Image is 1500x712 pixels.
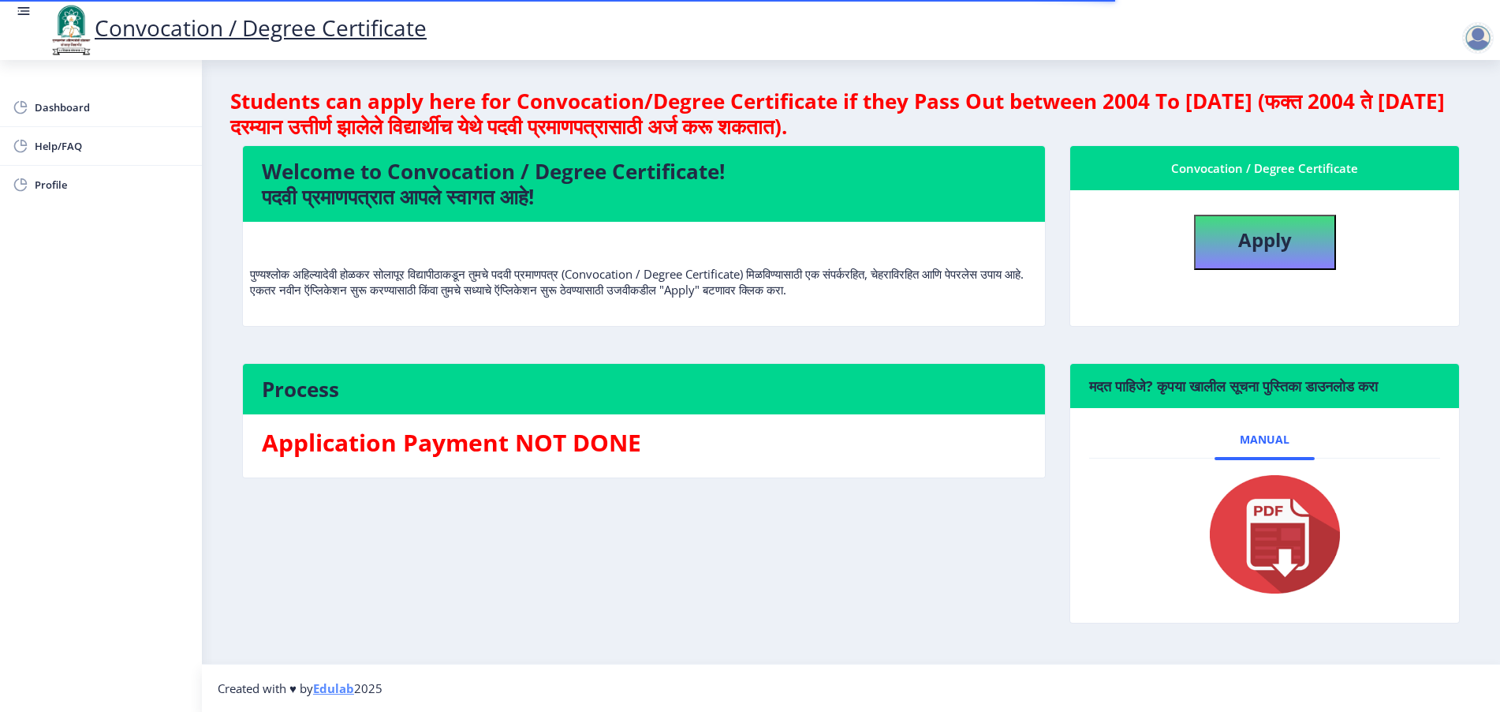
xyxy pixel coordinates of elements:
span: Dashboard [35,98,189,117]
div: Convocation / Degree Certificate [1089,159,1440,178]
span: Manual [1240,433,1289,446]
b: Apply [1238,227,1292,253]
h3: Application Payment NOT DONE [262,427,1026,459]
button: Apply [1194,215,1336,270]
img: pdf.png [1186,471,1344,598]
a: Edulab [313,680,354,696]
p: पुण्यश्लोक अहिल्यादेवी होळकर सोलापूर विद्यापीठाकडून तुमचे पदवी प्रमाणपत्र (Convocation / Degree C... [250,234,1038,298]
a: Convocation / Degree Certificate [47,13,427,43]
h4: Process [262,377,1026,402]
span: Profile [35,175,189,194]
a: Manual [1215,421,1315,459]
span: Created with ♥ by 2025 [218,680,382,696]
span: Help/FAQ [35,137,189,156]
h6: मदत पाहिजे? कृपया खालील सूचना पुस्तिका डाउनलोड करा [1089,377,1440,395]
h4: Students can apply here for Convocation/Degree Certificate if they Pass Out between 2004 To [DATE... [230,88,1472,139]
img: logo [47,3,95,57]
h4: Welcome to Convocation / Degree Certificate! पदवी प्रमाणपत्रात आपले स्वागत आहे! [262,159,1026,209]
